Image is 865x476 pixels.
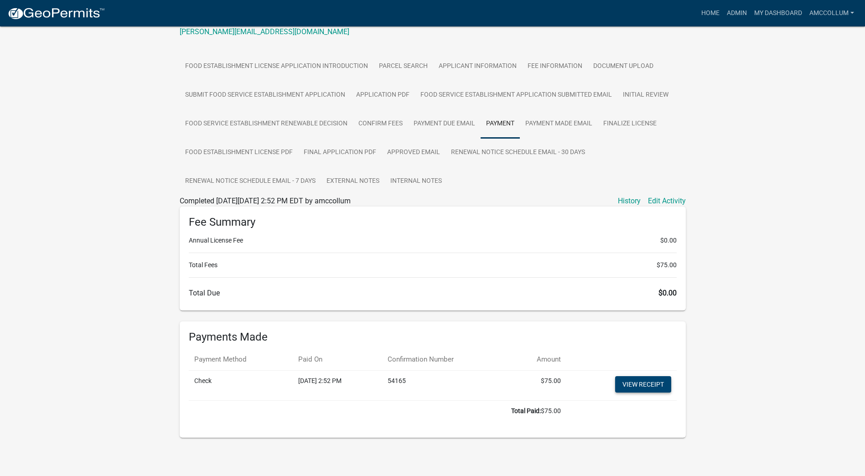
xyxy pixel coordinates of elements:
li: Total Fees [189,260,677,270]
a: Food Establishment License Application Introduction [180,52,373,81]
a: Payment [481,109,520,139]
a: Payment made Email [520,109,598,139]
span: $0.00 [658,289,677,297]
td: $75.00 [189,401,566,422]
a: Final Application PDF [298,138,382,167]
a: Food Service Establishment Application Submitted Email [415,81,617,110]
td: [DATE] 2:52 PM [293,371,382,401]
a: Fee Information [522,52,588,81]
a: Renewal Notice Schedule Email - 7 Days [180,167,321,196]
b: Total Paid: [511,407,541,414]
span: $75.00 [657,260,677,270]
a: Confirm Fees [353,109,408,139]
a: Home [698,5,723,22]
th: Payment Method [189,349,293,370]
td: 54165 [382,371,509,401]
a: Internal Notes [385,167,447,196]
td: $75.00 [508,371,566,401]
a: Application PDF [351,81,415,110]
a: History [618,196,641,207]
th: Confirmation Number [382,349,509,370]
a: Food Establishment License PDF [180,138,298,167]
a: Finalize License [598,109,662,139]
a: Food Service Establishment Renewable Decision [180,109,353,139]
a: Document Upload [588,52,659,81]
a: Approved Email [382,138,445,167]
a: Admin [723,5,751,22]
a: My Dashboard [751,5,806,22]
span: $0.00 [660,236,677,245]
a: Applicant Information [433,52,522,81]
h6: Fee Summary [189,216,677,229]
a: Edit Activity [648,196,686,207]
a: amccollum [806,5,858,22]
a: Parcel search [373,52,433,81]
a: External Notes [321,167,385,196]
li: Annual License Fee [189,236,677,245]
th: Amount [508,349,566,370]
a: [PERSON_NAME][EMAIL_ADDRESS][DOMAIN_NAME] [180,27,349,36]
th: Paid On [293,349,382,370]
a: Renewal Notice Schedule Email - 30 Days [445,138,590,167]
td: Check [189,371,293,401]
a: View receipt [615,376,671,393]
a: Submit Food Service Establishment Application [180,81,351,110]
a: Payment Due Email [408,109,481,139]
h6: Total Due [189,289,677,297]
a: Initial Review [617,81,674,110]
span: Completed [DATE][DATE] 2:52 PM EDT by amccollum [180,197,351,205]
h6: Payments Made [189,331,677,344]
